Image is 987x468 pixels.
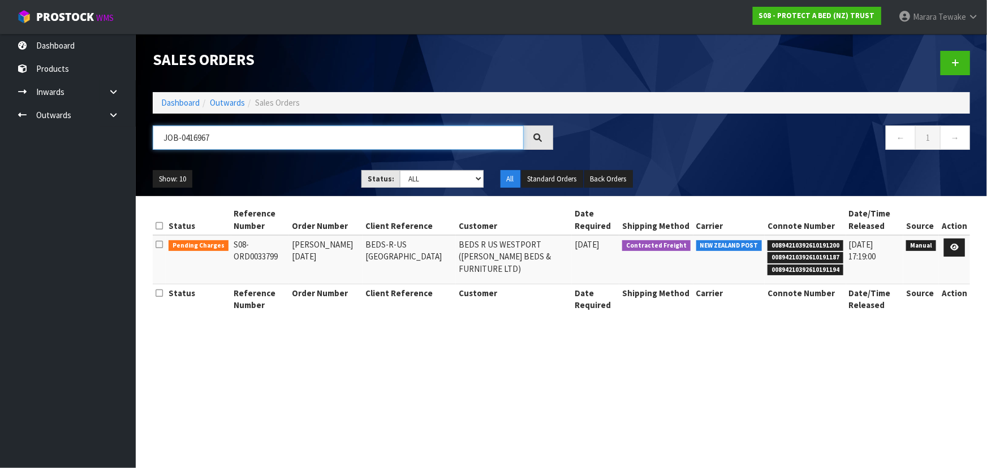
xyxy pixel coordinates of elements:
th: Date Required [572,205,619,235]
small: WMS [96,12,114,23]
span: 00894210392610191187 [768,252,843,263]
th: Status [166,205,231,235]
th: Shipping Method [619,284,693,314]
th: Source [903,205,939,235]
span: [DATE] [575,239,599,250]
span: 00894210392610191200 [768,240,843,252]
button: All [501,170,520,188]
th: Client Reference [363,284,456,314]
th: Reference Number [231,284,289,314]
span: [DATE] 17:19:00 [849,239,876,262]
th: Carrier [693,284,765,314]
span: 00894210392610191194 [768,265,843,276]
span: Manual [906,240,936,252]
th: Client Reference [363,205,456,235]
th: Connote Number [765,284,846,314]
th: Source [903,284,939,314]
a: Outwards [210,97,245,108]
th: Shipping Method [619,205,693,235]
td: [PERSON_NAME] [DATE] [289,235,363,284]
span: Contracted Freight [622,240,691,252]
a: S08 - PROTECT A BED (NZ) TRUST [753,7,881,25]
th: Date/Time Released [846,205,904,235]
a: → [940,125,970,150]
button: Standard Orders [521,170,583,188]
nav: Page navigation [570,125,971,153]
span: Sales Orders [255,97,300,108]
a: ← [886,125,916,150]
span: Tewake [938,11,966,22]
th: Status [166,284,231,314]
img: cube-alt.png [17,10,31,24]
button: Show: 10 [153,170,192,188]
strong: S08 - PROTECT A BED (NZ) TRUST [759,11,875,20]
th: Action [939,205,970,235]
th: Date/Time Released [846,284,904,314]
h1: Sales Orders [153,51,553,68]
span: NEW ZEALAND POST [696,240,762,252]
th: Customer [456,284,572,314]
span: Pending Charges [169,240,229,252]
th: Reference Number [231,205,289,235]
th: Customer [456,205,572,235]
th: Carrier [693,205,765,235]
button: Back Orders [584,170,633,188]
a: Dashboard [161,97,200,108]
td: BEDS R US WESTPORT ([PERSON_NAME] BEDS & FURNITURE LTD) [456,235,572,284]
span: ProStock [36,10,94,24]
th: Order Number [289,205,363,235]
td: S08-ORD0033799 [231,235,289,284]
td: BEDS-R-US [GEOGRAPHIC_DATA] [363,235,456,284]
th: Connote Number [765,205,846,235]
input: Search sales orders [153,125,524,150]
a: 1 [915,125,941,150]
th: Date Required [572,284,619,314]
span: Marara [913,11,937,22]
strong: Status: [368,174,394,184]
th: Order Number [289,284,363,314]
th: Action [939,284,970,314]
